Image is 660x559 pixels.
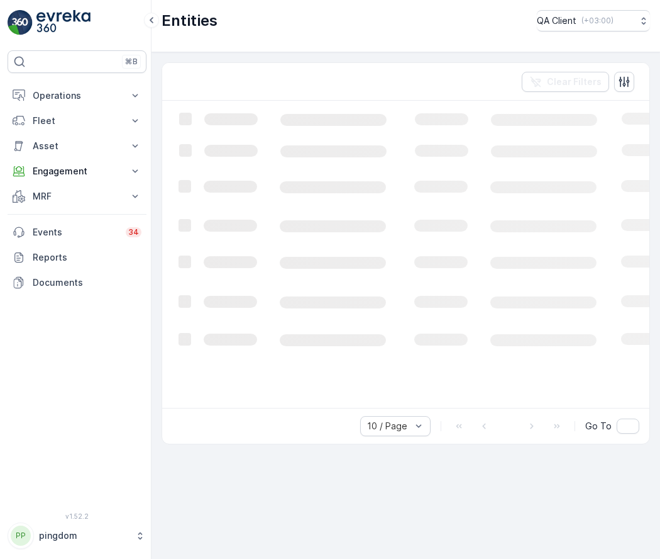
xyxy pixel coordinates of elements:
button: MRF [8,184,146,209]
a: Documents [8,270,146,295]
p: 34 [128,227,139,237]
p: ( +03:00 ) [581,16,613,26]
p: Fleet [33,115,121,127]
button: Clear Filters [522,72,609,92]
p: Clear Filters [547,76,602,88]
div: PP [11,526,31,546]
a: Reports [8,245,146,270]
p: Reports [33,251,141,264]
p: MRF [33,190,121,203]
img: logo [8,10,33,35]
p: Operations [33,89,121,102]
span: v 1.52.2 [8,512,146,520]
p: QA Client [537,14,576,27]
p: Asset [33,140,121,152]
button: Asset [8,133,146,159]
button: Engagement [8,159,146,184]
p: ⌘B [125,57,138,67]
p: pingdom [39,529,129,542]
span: Go To [585,420,612,432]
p: Events [33,226,118,239]
button: PPpingdom [8,522,146,549]
a: Events34 [8,220,146,245]
button: QA Client(+03:00) [537,10,650,31]
p: Engagement [33,165,121,178]
p: Documents [33,276,141,289]
button: Fleet [8,108,146,133]
button: Operations [8,83,146,108]
p: Entities [162,11,217,31]
img: logo_light-DOdMpM7g.png [36,10,91,35]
